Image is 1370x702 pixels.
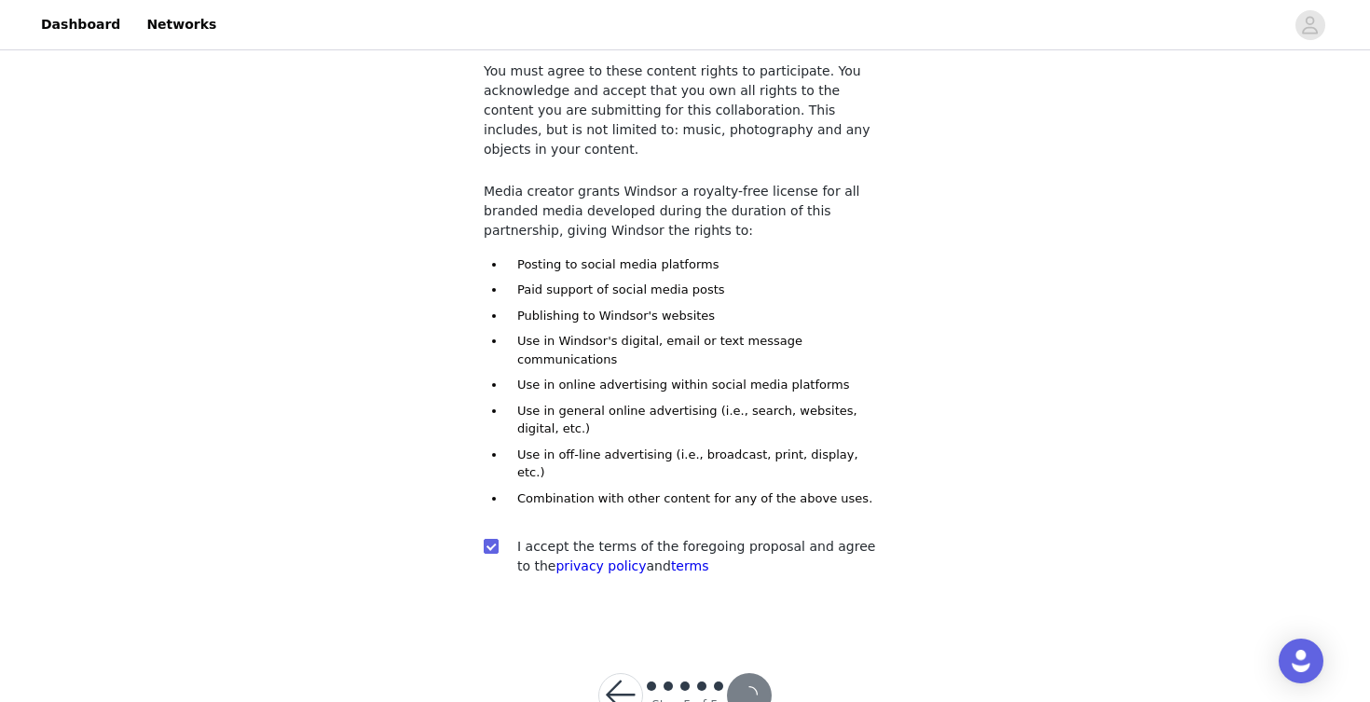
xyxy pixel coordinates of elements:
div: avatar [1301,10,1319,40]
a: privacy policy [555,558,646,573]
div: Open Intercom Messenger [1279,639,1323,683]
span: I accept the terms of the foregoing proposal and agree to the and [517,539,875,573]
li: Paid support of social media posts [506,281,886,299]
p: You must agree to these content rights to participate. You acknowledge and accept that you own al... [484,62,886,159]
li: Use in off-line advertising (i.e., broadcast, print, display, etc.) [506,446,886,482]
li: Use in Windsor's digital, email or text message communications [506,332,886,368]
a: terms [671,558,709,573]
li: Posting to social media platforms [506,255,886,274]
li: Publishing to Windsor's websites [506,307,886,325]
p: Media creator grants Windsor a royalty-free license for all branded media developed during the du... [484,182,886,241]
li: Combination with other content for any of the above uses. [506,489,886,508]
li: Use in general online advertising (i.e., search, websites, digital, etc.) [506,402,886,438]
a: Dashboard [30,4,131,46]
a: Networks [135,4,227,46]
li: Use in online advertising within social media platforms [506,376,886,394]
